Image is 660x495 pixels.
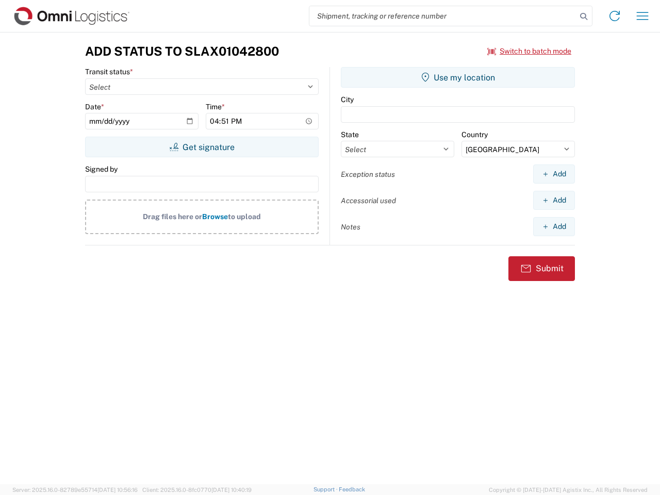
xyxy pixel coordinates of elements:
[313,486,339,492] a: Support
[489,485,648,494] span: Copyright © [DATE]-[DATE] Agistix Inc., All Rights Reserved
[533,217,575,236] button: Add
[533,191,575,210] button: Add
[487,43,571,60] button: Switch to batch mode
[206,102,225,111] label: Time
[143,212,202,221] span: Drag files here or
[142,487,252,493] span: Client: 2025.16.0-8fc0770
[339,486,365,492] a: Feedback
[341,67,575,88] button: Use my location
[533,164,575,184] button: Add
[85,67,133,76] label: Transit status
[12,487,138,493] span: Server: 2025.16.0-82789e55714
[211,487,252,493] span: [DATE] 10:40:19
[228,212,261,221] span: to upload
[341,130,359,139] label: State
[341,222,360,232] label: Notes
[85,137,319,157] button: Get signature
[97,487,138,493] span: [DATE] 10:56:16
[202,212,228,221] span: Browse
[341,170,395,179] label: Exception status
[85,102,104,111] label: Date
[341,196,396,205] label: Accessorial used
[85,44,279,59] h3: Add Status to SLAX01042800
[461,130,488,139] label: Country
[309,6,576,26] input: Shipment, tracking or reference number
[341,95,354,104] label: City
[85,164,118,174] label: Signed by
[508,256,575,281] button: Submit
